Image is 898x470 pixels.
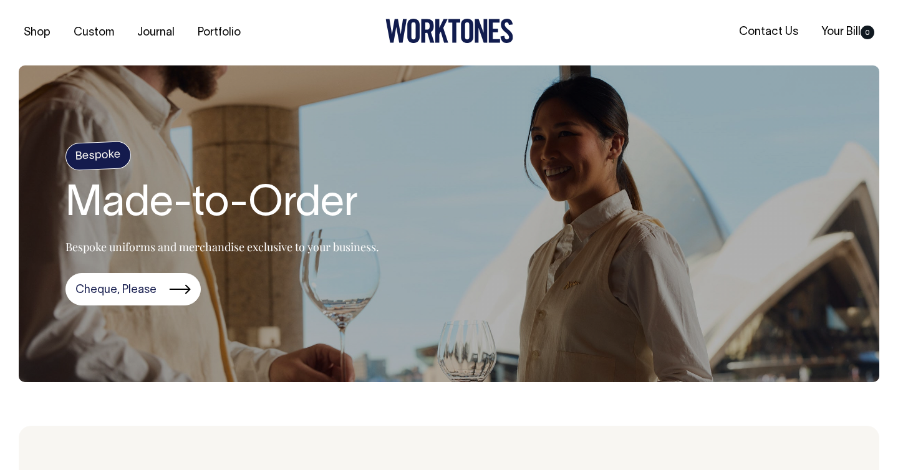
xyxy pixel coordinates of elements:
a: Journal [132,22,180,43]
a: Your Bill0 [816,22,879,42]
a: Shop [19,22,56,43]
a: Custom [69,22,119,43]
h4: Bespoke [65,140,132,170]
a: Cheque, Please [65,273,201,305]
h1: Made-to-Order [65,181,379,228]
a: Contact Us [734,22,803,42]
p: Bespoke uniforms and merchandise exclusive to your business. [65,239,379,254]
span: 0 [861,26,874,39]
a: Portfolio [193,22,246,43]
